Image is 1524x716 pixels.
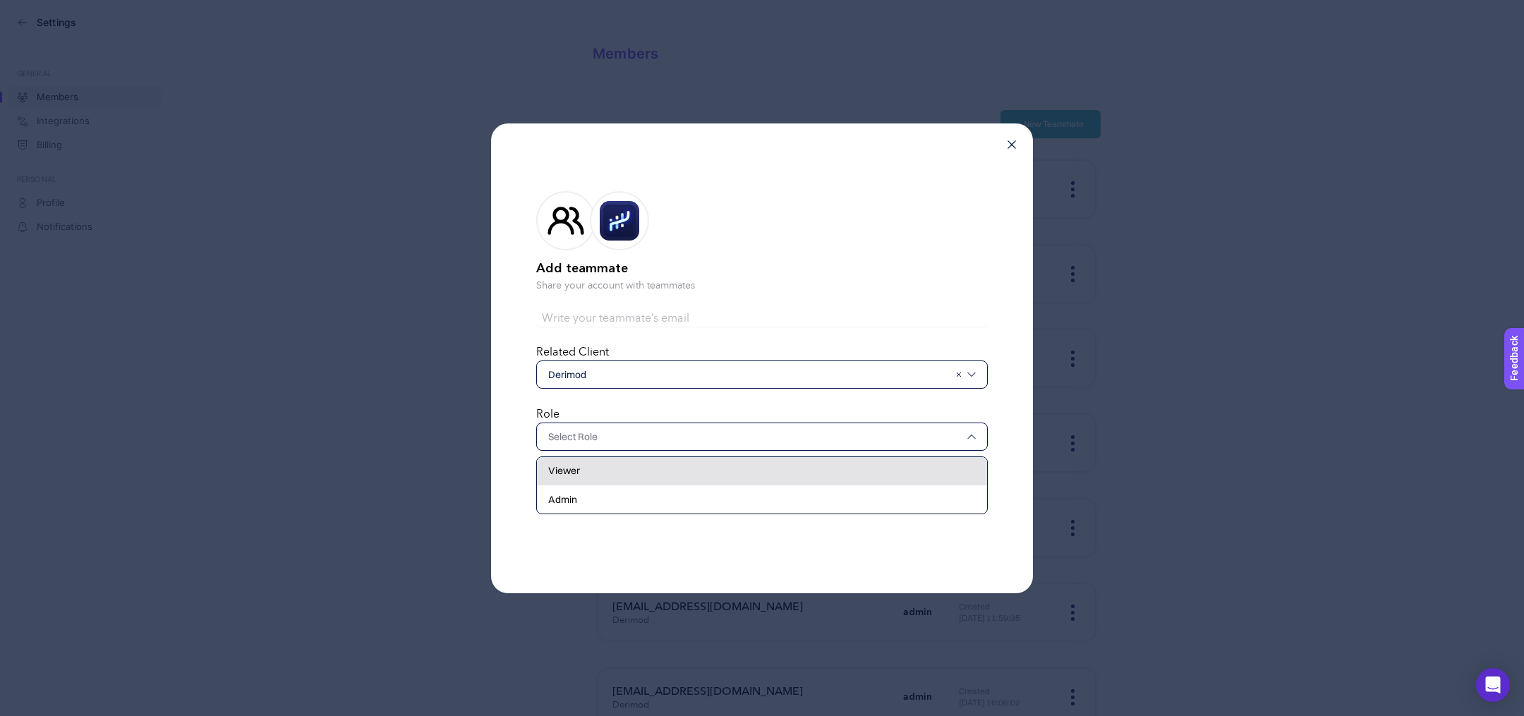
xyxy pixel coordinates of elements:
[548,430,962,444] input: Select Role
[8,4,54,16] span: Feedback
[548,463,580,478] span: Viewer
[967,432,976,441] img: svg%3e
[548,492,577,506] span: Admin
[1476,668,1510,702] div: Open Intercom Messenger
[536,310,988,327] input: Write your teammate’s email
[536,279,988,293] p: Share your account with teammates
[548,368,949,382] span: Derimod
[967,370,976,379] img: svg%3e
[536,346,609,358] label: Related Client
[536,408,560,420] label: Role
[536,259,988,279] h2: Add teammate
